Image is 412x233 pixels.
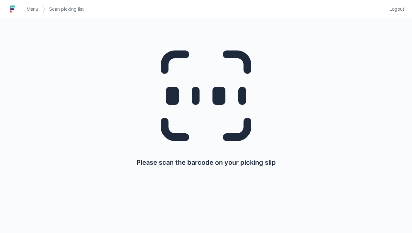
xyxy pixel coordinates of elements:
a: Scan picking list [45,3,88,15]
p: Please scan the barcode on your picking slip [136,158,276,167]
span: Scan picking list [49,6,84,12]
span: Logout [389,6,404,12]
img: svg> [42,1,45,17]
a: Menu [23,3,42,15]
a: Logout [385,3,404,15]
span: Menu [27,6,38,12]
img: logo-small.jpg [8,4,17,14]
